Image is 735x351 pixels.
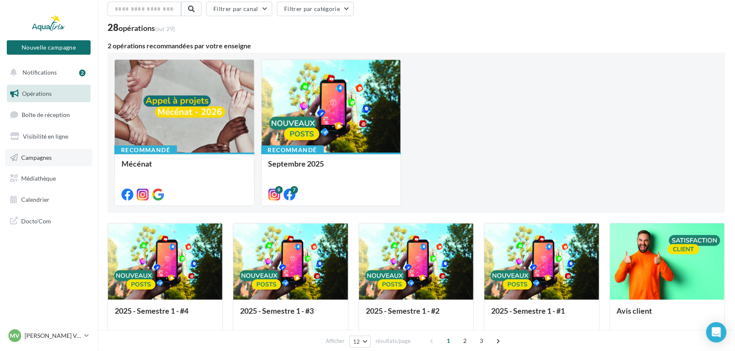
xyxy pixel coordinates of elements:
div: Open Intercom Messenger [706,322,727,343]
span: Boîte de réception [22,111,70,118]
a: MV [PERSON_NAME] VAN DER [PERSON_NAME] [7,328,91,344]
span: (sur 29) [155,25,175,32]
div: 7 [290,186,298,194]
div: Septembre 2025 [268,159,394,176]
a: Calendrier [5,191,92,209]
div: Recommandé [114,145,177,155]
div: 2025 - Semestre 1 - #1 [491,306,592,323]
span: Campagnes [21,153,52,161]
div: 2 opérations recommandées par votre enseigne [108,42,725,49]
a: Médiathèque [5,170,92,187]
a: Visibilité en ligne [5,128,92,145]
span: Docto'Com [21,215,51,226]
a: Campagnes [5,149,92,167]
a: Boîte de réception [5,106,92,124]
span: 12 [353,338,360,345]
span: MV [10,331,20,340]
button: 12 [349,336,371,348]
div: 28 [108,23,175,32]
div: 2 [79,70,86,76]
div: 2025 - Semestre 1 - #4 [115,306,216,323]
button: Nouvelle campagne [7,40,91,55]
div: 2025 - Semestre 1 - #3 [240,306,341,323]
div: opérations [119,24,175,32]
button: Filtrer par canal [206,2,272,16]
button: Filtrer par catégorie [277,2,354,16]
span: Opérations [22,90,52,97]
span: 3 [475,334,489,348]
span: Visibilité en ligne [23,133,68,140]
div: Mécénat [122,159,247,176]
div: Avis client [617,306,718,323]
span: Notifications [22,69,57,76]
span: résultats/page [376,337,411,345]
a: Opérations [5,85,92,103]
div: 2025 - Semestre 1 - #2 [366,306,467,323]
span: 1 [442,334,456,348]
p: [PERSON_NAME] VAN DER [PERSON_NAME] [25,331,81,340]
button: Notifications 2 [5,64,89,81]
div: Recommandé [261,145,324,155]
span: 2 [459,334,472,348]
div: 9 [275,186,283,194]
span: Médiathèque [21,175,56,182]
span: Afficher [326,337,345,345]
span: Calendrier [21,196,50,203]
a: Docto'Com [5,212,92,230]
